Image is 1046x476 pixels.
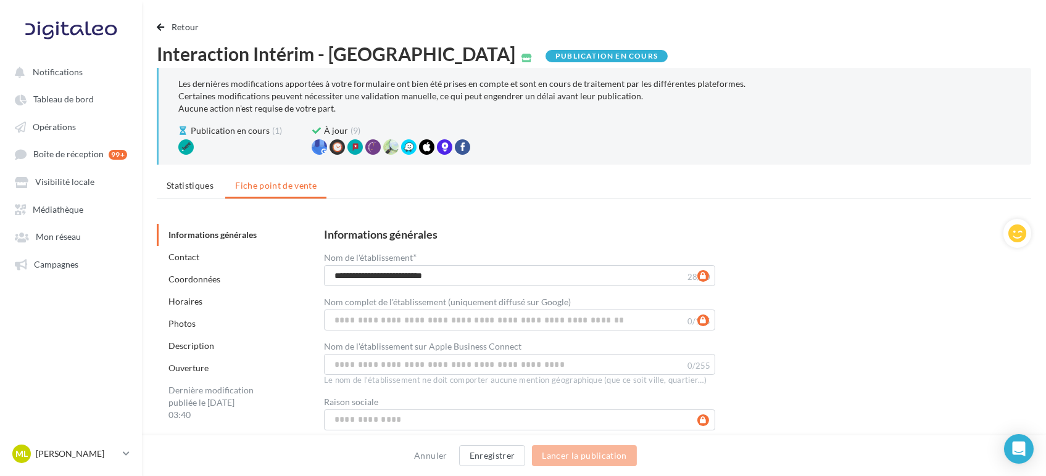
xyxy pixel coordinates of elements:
[409,448,452,463] button: Annuler
[7,60,130,83] button: Notifications
[36,448,118,460] p: [PERSON_NAME]
[109,150,127,160] div: 99+
[157,20,204,35] button: Retour
[687,362,710,370] label: 0/255
[7,115,135,137] a: Opérations
[7,170,135,192] a: Visibilité locale
[10,442,132,466] a: ML [PERSON_NAME]
[7,198,135,220] a: Médiathèque
[687,318,710,326] label: 0/125
[532,445,636,466] button: Lancer la publication
[157,44,515,63] span: Interaction Intérim - [GEOGRAPHIC_DATA]
[168,296,202,306] a: Horaires
[168,229,257,240] a: Informations générales
[168,252,199,262] a: Contact
[324,398,378,406] label: Raison sociale
[351,125,360,137] span: (9)
[546,50,668,62] div: Publication en cours
[168,340,214,351] a: Description
[168,363,209,373] a: Ouverture
[7,225,135,247] a: Mon réseau
[7,253,135,275] a: Campagnes
[324,375,715,386] div: Le nom de l'établissement ne doit comporter aucune mention géographique (que ce soit ville, quart...
[167,180,214,191] span: Statistiques
[168,318,196,329] a: Photos
[36,232,81,242] span: Mon réseau
[172,22,199,32] span: Retour
[157,379,268,426] div: Dernière modification publiée le [DATE] 03:40
[459,445,526,466] button: Enregistrer
[33,149,104,160] span: Boîte de réception
[34,259,78,269] span: Campagnes
[168,274,220,284] a: Coordonnées
[191,125,270,137] span: Publication en cours
[272,125,282,137] span: (1)
[35,177,94,187] span: Visibilité locale
[33,94,94,105] span: Tableau de bord
[324,298,571,306] label: Nom complet de l'établissement (uniquement diffusé sur Google)
[7,88,135,110] a: Tableau de bord
[324,252,417,262] label: Nom de l'établissement
[178,78,1011,115] div: Les dernières modifications apportées à votre formulaire ont bien été prises en compte et sont en...
[7,142,135,165] a: Boîte de réception 99+
[15,448,28,460] span: ML
[33,204,83,215] span: Médiathèque
[324,229,438,240] div: Informations générales
[33,67,83,77] span: Notifications
[324,342,521,351] label: Nom de l'établissement sur Apple Business Connect
[33,121,76,132] span: Opérations
[1004,434,1034,464] div: Open Intercom Messenger
[687,273,710,281] label: 28/50
[324,125,348,137] span: À jour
